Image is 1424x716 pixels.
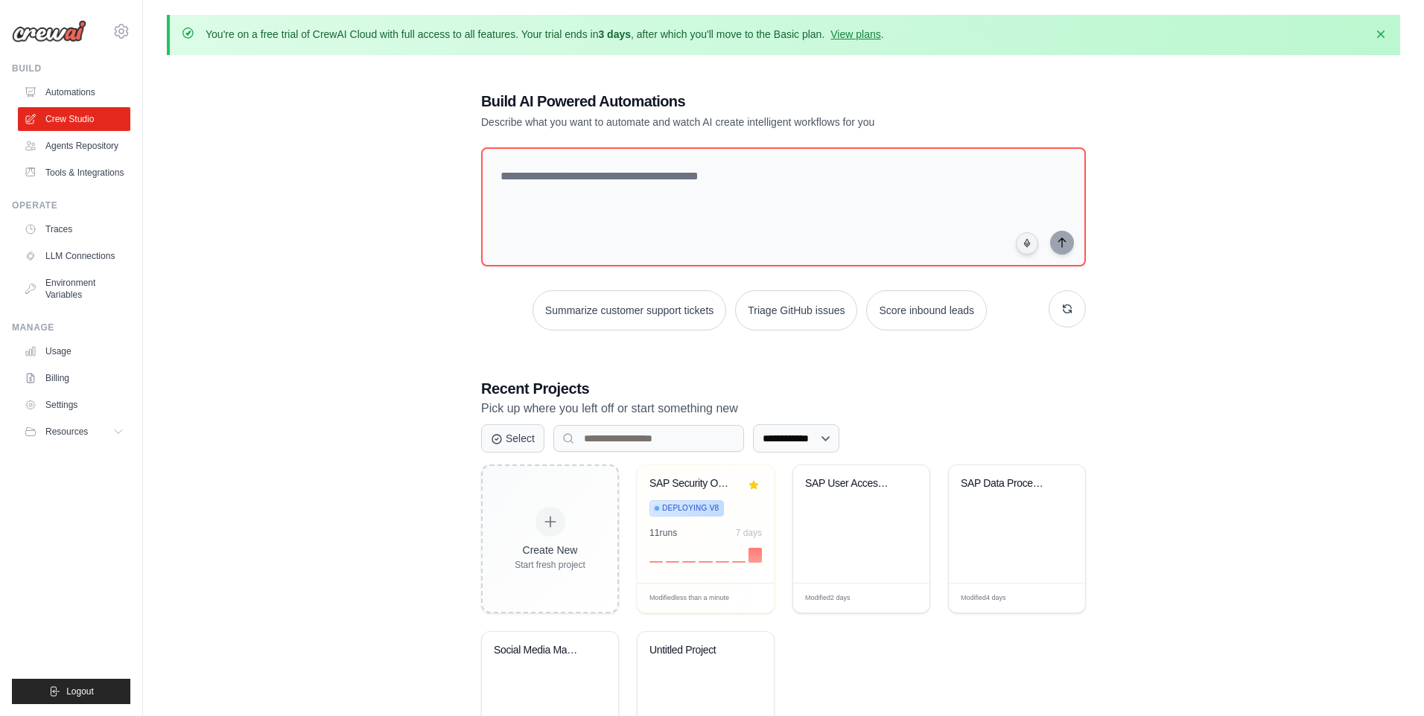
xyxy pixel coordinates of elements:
button: Score inbound leads [866,290,987,330]
span: Modified 4 days [961,593,1006,604]
div: Day 7: 11 executions [748,548,762,563]
div: Start fresh project [515,559,585,571]
a: Traces [18,217,130,241]
a: Environment Variables [18,271,130,307]
a: Billing [18,366,130,390]
p: You're on a free trial of CrewAI Cloud with full access to all features. Your trial ends in , aft... [206,27,884,42]
span: Edit [1050,592,1063,604]
span: Edit [739,592,751,604]
a: Crew Studio [18,107,130,131]
span: Modified less than a minute [649,593,729,604]
div: Day 1: 0 executions [649,561,663,563]
button: Logout [12,679,130,704]
div: Day 5: 0 executions [716,561,729,563]
button: Resources [18,420,130,444]
a: Automations [18,80,130,104]
div: Untitled Project [649,644,740,657]
a: Usage [18,339,130,363]
div: SAP User Access Audit Crew [805,477,895,490]
div: SAP Data Processing & Reporting [961,477,1051,490]
button: Summarize customer support tickets [533,290,726,330]
div: Day 3: 0 executions [682,561,696,563]
button: Click to speak your automation idea [1016,232,1038,255]
div: Operate [12,199,130,211]
span: Resources [45,426,88,438]
div: Manage [12,322,130,333]
button: Triage GitHub issues [735,290,857,330]
h1: Build AI Powered Automations [481,91,982,112]
button: Select [481,424,544,453]
div: 11 run s [649,527,677,539]
span: Logout [66,685,94,697]
a: Agents Repository [18,134,130,158]
span: Modified 2 days [805,593,851,604]
img: Logo [12,20,86,42]
p: Describe what you want to automate and watch AI create intelligent workflows for you [481,115,982,130]
a: Settings [18,393,130,417]
a: View plans [830,28,880,40]
div: Day 2: 0 executions [666,561,679,563]
span: Deploying v8 [662,502,719,514]
div: Create New [515,543,585,557]
div: SAP Security Optimization using Agentic AI for SAP [649,477,740,490]
div: 7 days [736,527,762,539]
div: Day 6: 0 executions [732,561,746,563]
button: Remove from favorites [746,477,762,493]
div: Build [12,63,130,74]
strong: 3 days [598,28,631,40]
div: Social Media Management Automation [494,644,584,657]
button: Get new suggestions [1049,290,1086,327]
span: Edit [894,592,907,604]
a: Tools & Integrations [18,161,130,185]
h3: Recent Projects [481,378,1086,399]
div: Day 4: 0 executions [699,561,712,563]
p: Pick up where you left off or start something new [481,399,1086,418]
a: LLM Connections [18,244,130,268]
div: Activity over last 7 days [649,545,762,563]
